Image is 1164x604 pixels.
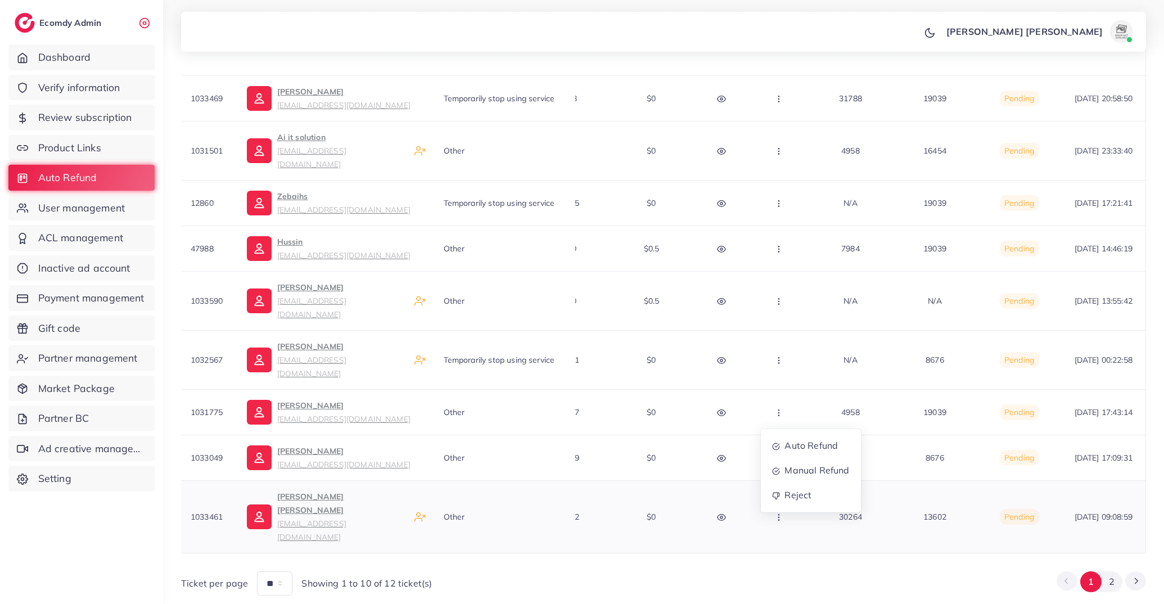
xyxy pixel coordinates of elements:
[246,445,271,470] img: ic-user-info.36bf1079.svg
[8,405,155,431] a: Partner BC
[8,195,155,221] a: User management
[1075,296,1133,306] span: [DATE] 13:55:42
[277,205,410,214] small: [EMAIL_ADDRESS][DOMAIN_NAME]
[191,93,223,103] span: 1033469
[191,453,223,463] span: 1033049
[38,261,130,276] span: Inactive ad account
[246,399,410,426] a: [PERSON_NAME][EMAIL_ADDRESS][DOMAIN_NAME]
[443,93,554,103] span: Temporarily stop using service
[923,93,946,103] span: 19039
[647,146,656,156] span: $0
[443,512,464,522] span: Other
[839,93,862,103] span: 31788
[277,444,410,471] p: [PERSON_NAME]
[277,250,410,260] small: [EMAIL_ADDRESS][DOMAIN_NAME]
[246,504,271,529] img: ic-user-info.36bf1079.svg
[443,355,554,365] span: Temporarily stop using service
[38,201,125,215] span: User management
[647,512,656,522] span: $0
[181,577,248,590] span: Ticket per page
[1075,512,1133,522] span: [DATE] 09:08:59
[38,411,89,426] span: Partner BC
[1004,93,1034,103] span: Pending
[647,93,656,103] span: $0
[277,85,410,112] p: [PERSON_NAME]
[784,490,811,501] span: Reject
[191,146,223,156] span: 1031501
[38,381,115,396] span: Market Package
[1075,146,1133,156] span: [DATE] 23:33:40
[191,407,223,417] span: 1031775
[1102,571,1122,592] button: Go to page 2
[277,100,410,110] small: [EMAIL_ADDRESS][DOMAIN_NAME]
[1057,571,1146,592] ul: Pagination
[38,441,146,456] span: Ad creative management
[1075,93,1133,103] span: [DATE] 20:58:50
[8,466,155,492] a: Setting
[246,289,271,313] img: ic-user-info.36bf1079.svg
[277,399,410,426] p: [PERSON_NAME]
[15,13,35,33] img: logo
[1004,198,1034,208] span: Pending
[246,490,405,544] a: [PERSON_NAME] [PERSON_NAME][EMAIL_ADDRESS][DOMAIN_NAME]
[1004,244,1034,254] span: Pending
[839,512,862,522] span: 30264
[843,296,857,306] span: N/A
[1075,407,1133,417] span: [DATE] 17:43:14
[8,376,155,402] a: Market Package
[191,198,214,208] span: 12860
[8,44,155,70] a: Dashboard
[301,577,432,590] span: Showing 1 to 10 of 12 ticket(s)
[923,146,946,156] span: 16454
[843,355,857,365] span: N/A
[38,291,145,305] span: Payment management
[1004,146,1034,156] span: Pending
[277,146,346,169] small: [EMAIL_ADDRESS][DOMAIN_NAME]
[246,236,271,261] img: ic-user-info.36bf1079.svg
[246,348,271,372] img: ic-user-info.36bf1079.svg
[38,50,91,65] span: Dashboard
[843,198,857,208] span: N/A
[38,80,120,95] span: Verify information
[647,407,656,417] span: $0
[923,512,946,522] span: 13602
[246,86,271,111] img: ic-user-info.36bf1079.svg
[277,281,405,321] p: [PERSON_NAME]
[841,146,860,156] span: 4958
[8,285,155,311] a: Payment management
[191,296,223,306] span: 1033590
[1125,571,1146,591] button: Go to next page
[246,281,405,321] a: [PERSON_NAME][EMAIL_ADDRESS][DOMAIN_NAME]
[644,296,660,306] span: $0.5
[647,198,656,208] span: $0
[8,225,155,251] a: ACL management
[8,75,155,101] a: Verify information
[277,459,410,469] small: [EMAIL_ADDRESS][DOMAIN_NAME]
[8,105,155,130] a: Review subscription
[926,453,944,463] span: 8676
[1075,355,1133,365] span: [DATE] 00:22:58
[277,130,405,171] p: Ai it solution
[191,512,223,522] span: 1033461
[443,407,464,417] span: Other
[38,231,123,245] span: ACL management
[246,235,410,262] a: Hussin[EMAIL_ADDRESS][DOMAIN_NAME]
[1004,453,1034,463] span: Pending
[246,400,271,425] img: ic-user-info.36bf1079.svg
[1075,453,1133,463] span: [DATE] 17:09:31
[443,296,464,306] span: Other
[1075,198,1133,208] span: [DATE] 17:21:41
[277,519,346,542] small: [EMAIL_ADDRESS][DOMAIN_NAME]
[928,296,941,306] span: N/A
[38,351,138,366] span: Partner management
[191,355,223,365] span: 1032567
[1004,296,1034,306] span: Pending
[946,25,1103,38] p: [PERSON_NAME] [PERSON_NAME]
[277,355,346,378] small: [EMAIL_ADDRESS][DOMAIN_NAME]
[8,165,155,191] a: Auto Refund
[443,244,464,254] span: Other
[784,440,838,452] span: Auto Refund
[647,453,656,463] span: $0
[8,135,155,161] a: Product Links
[277,490,405,544] p: [PERSON_NAME] [PERSON_NAME]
